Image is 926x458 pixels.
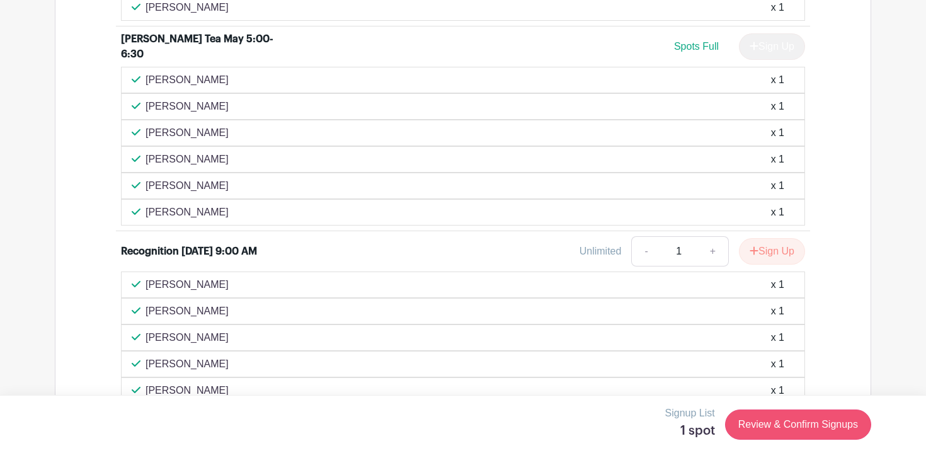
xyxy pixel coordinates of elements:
div: x 1 [771,125,784,140]
button: Sign Up [739,238,805,265]
div: x 1 [771,304,784,319]
p: [PERSON_NAME] [146,277,229,292]
div: x 1 [771,99,784,114]
p: [PERSON_NAME] [146,152,229,167]
a: + [697,236,729,266]
div: [PERSON_NAME] Tea May 5:00-6:30 [121,31,277,62]
div: x 1 [771,277,784,292]
span: Spots Full [674,41,719,52]
div: x 1 [771,152,784,167]
p: [PERSON_NAME] [146,357,229,372]
p: Signup List [665,406,715,421]
div: x 1 [771,178,784,193]
div: x 1 [771,330,784,345]
p: [PERSON_NAME] [146,99,229,114]
a: - [631,236,660,266]
div: x 1 [771,72,784,88]
a: Review & Confirm Signups [725,409,871,440]
p: [PERSON_NAME] [146,205,229,220]
div: x 1 [771,383,784,398]
p: [PERSON_NAME] [146,304,229,319]
p: [PERSON_NAME] [146,330,229,345]
p: [PERSON_NAME] [146,72,229,88]
h5: 1 spot [665,423,715,438]
p: [PERSON_NAME] [146,383,229,398]
div: x 1 [771,357,784,372]
div: Recognition [DATE] 9:00 AM [121,244,257,259]
div: x 1 [771,205,784,220]
div: Unlimited [580,244,622,259]
p: [PERSON_NAME] [146,125,229,140]
p: [PERSON_NAME] [146,178,229,193]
